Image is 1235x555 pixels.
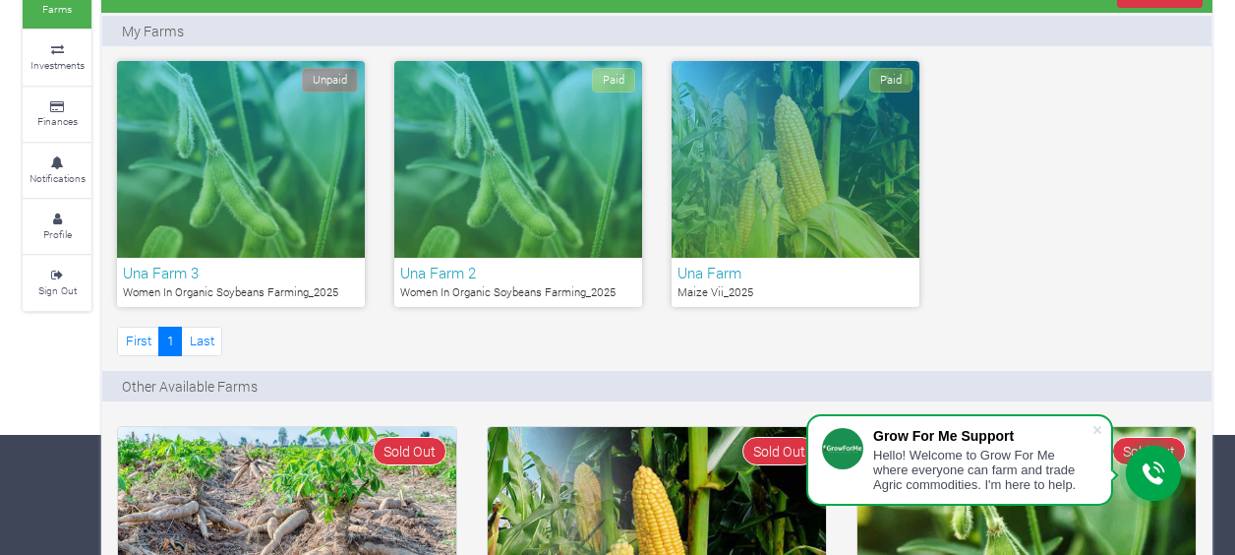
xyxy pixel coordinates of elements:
a: Investments [23,31,91,85]
small: Farms [42,2,72,16]
a: Unpaid Una Farm 3 Women In Organic Soybeans Farming_2025 [117,61,365,307]
p: Other Available Farms [122,376,258,397]
p: Women In Organic Soybeans Farming_2025 [123,284,359,301]
a: Sign Out [23,256,91,310]
span: Sold Out [373,437,446,465]
small: Profile [43,227,72,241]
a: Paid Una Farm 2 Women In Organic Soybeans Farming_2025 [394,61,642,307]
span: Sold Out [742,437,816,465]
h6: Una Farm 3 [123,264,359,281]
small: Notifications [29,171,86,185]
a: Finances [23,88,91,142]
a: First [117,327,159,355]
small: Finances [37,114,78,128]
p: Women In Organic Soybeans Farming_2025 [400,284,636,301]
p: My Farms [122,21,184,41]
a: Last [181,327,222,355]
h6: Una Farm [677,264,913,281]
span: Sold Out [1112,437,1186,465]
a: Profile [23,200,91,254]
h6: Una Farm 2 [400,264,636,281]
nav: Page Navigation [117,327,222,355]
span: Paid [592,68,635,92]
a: 1 [158,327,182,355]
div: Grow For Me Support [873,428,1091,444]
span: Unpaid [302,68,358,92]
a: Paid Una Farm Maize Vii_2025 [672,61,919,307]
small: Sign Out [38,283,77,297]
small: Investments [30,58,85,72]
p: Maize Vii_2025 [677,284,913,301]
span: Paid [869,68,912,92]
a: Notifications [23,144,91,198]
div: Hello! Welcome to Grow For Me where everyone can farm and trade Agric commodities. I'm here to help. [873,448,1091,492]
